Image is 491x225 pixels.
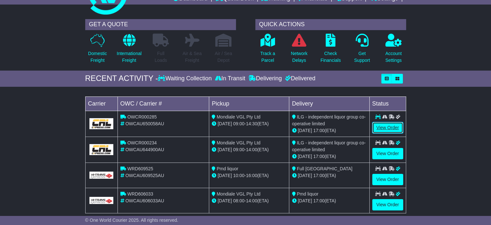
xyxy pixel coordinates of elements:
span: 09:00 [233,121,244,126]
p: Network Delays [291,50,307,64]
a: InternationalFreight [116,33,142,67]
td: Delivery [289,96,369,111]
td: OWC / Carrier # [118,96,209,111]
span: ILG - independent liquor group co-operative limited [292,114,365,126]
span: Mondiale VGL Pty Ltd [217,114,261,119]
a: NetworkDelays [291,33,308,67]
img: GetCarrierServiceLogo [89,197,114,204]
div: (ETA) [292,127,366,134]
div: Delivering [247,75,283,82]
div: (ETA) [292,153,366,160]
span: OWCR000285 [127,114,157,119]
span: WRD606033 [127,191,153,197]
span: [DATE] [298,198,312,203]
span: © One World Courier 2025. All rights reserved. [85,218,179,223]
a: DomesticFreight [88,33,107,67]
span: WRD609525 [127,166,153,171]
p: Domestic Freight [88,50,107,64]
div: In Transit [213,75,247,82]
a: View Order [372,148,403,159]
div: Waiting Collection [158,75,213,82]
a: View Order [372,199,403,210]
td: Status [369,96,406,111]
span: 17:00 [313,198,324,203]
span: 09:00 [233,147,244,152]
p: Get Support [354,50,370,64]
span: Pmd liquor [217,166,238,171]
span: 17:00 [313,173,324,178]
div: - (ETA) [212,146,286,153]
span: [DATE] [218,198,232,203]
td: Pickup [209,96,289,111]
span: OWCAU644900AU [125,147,164,152]
p: Check Financials [321,50,341,64]
span: [DATE] [298,128,312,133]
div: (ETA) [292,172,366,179]
span: 08:00 [233,198,244,203]
div: QUICK ACTIONS [255,19,406,30]
span: [DATE] [218,173,232,178]
span: OWCAU606033AU [125,198,164,203]
p: Account Settings [385,50,402,64]
p: Air & Sea Freight [182,50,201,64]
div: (ETA) [292,197,366,204]
span: 14:00 [246,198,257,203]
span: 14:30 [246,121,257,126]
span: [DATE] [218,121,232,126]
span: Mondiale VGL Pty Ltd [217,191,261,197]
span: [DATE] [298,173,312,178]
a: View Order [372,174,403,185]
span: OWCAU650058AU [125,121,164,126]
span: 14:00 [246,147,257,152]
div: Delivered [283,75,315,82]
span: Full [GEOGRAPHIC_DATA] [297,166,352,171]
span: 16:00 [246,173,257,178]
img: GetCarrierServiceLogo [89,172,114,179]
div: - (ETA) [212,120,286,127]
div: RECENT ACTIVITY - [85,74,158,83]
span: Pmd liquor [297,191,318,197]
a: View Order [372,122,403,133]
span: Mondiale VGL Pty Ltd [217,140,261,145]
img: GetCarrierServiceLogo [89,118,114,129]
div: GET A QUOTE [85,19,236,30]
p: International Freight [117,50,141,64]
span: [DATE] [298,154,312,159]
a: Track aParcel [260,33,275,67]
div: - (ETA) [212,172,286,179]
div: - (ETA) [212,197,286,204]
span: 10:00 [233,173,244,178]
span: 17:00 [313,154,324,159]
span: OWCAU609525AU [125,173,164,178]
span: ILG - independent liquor group co-operative limited [292,140,365,152]
a: GetSupport [354,33,370,67]
a: CheckFinancials [320,33,341,67]
span: [DATE] [218,147,232,152]
a: AccountSettings [385,33,402,67]
span: 17:00 [313,128,324,133]
p: Full Loads [153,50,169,64]
p: Air / Sea Depot [215,50,232,64]
p: Track a Parcel [260,50,275,64]
td: Carrier [85,96,118,111]
span: OWCR000234 [127,140,157,145]
img: GetCarrierServiceLogo [89,144,114,155]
